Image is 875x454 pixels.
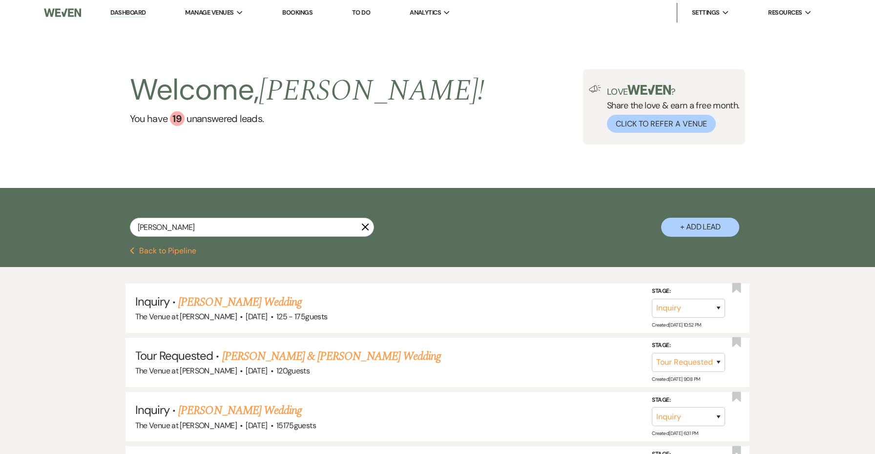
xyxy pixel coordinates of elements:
[135,311,237,322] span: The Venue at [PERSON_NAME]
[276,366,310,376] span: 120 guests
[178,402,302,419] a: [PERSON_NAME] Wedding
[135,402,169,417] span: Inquiry
[589,85,601,93] img: loud-speaker-illustration.svg
[246,366,267,376] span: [DATE]
[130,111,485,126] a: You have 19 unanswered leads.
[652,322,701,328] span: Created: [DATE] 10:52 PM
[130,247,197,255] button: Back to Pipeline
[135,366,237,376] span: The Venue at [PERSON_NAME]
[259,68,484,113] span: [PERSON_NAME] !
[607,115,716,133] button: Click to Refer a Venue
[110,8,146,18] a: Dashboard
[130,69,485,111] h2: Welcome,
[178,293,302,311] a: [PERSON_NAME] Wedding
[410,8,441,18] span: Analytics
[661,218,739,237] button: + Add Lead
[135,420,237,431] span: The Venue at [PERSON_NAME]
[601,85,740,133] div: Share the love & earn a free month.
[652,286,725,297] label: Stage:
[246,420,267,431] span: [DATE]
[135,348,213,363] span: Tour Requested
[652,340,725,351] label: Stage:
[222,348,441,365] a: [PERSON_NAME] & [PERSON_NAME] Wedding
[44,2,81,23] img: Weven Logo
[170,111,185,126] div: 19
[352,8,370,17] a: To Do
[652,376,700,382] span: Created: [DATE] 9:08 PM
[768,8,802,18] span: Resources
[627,85,671,95] img: weven-logo-green.svg
[246,311,267,322] span: [DATE]
[652,394,725,405] label: Stage:
[282,8,312,17] a: Bookings
[185,8,233,18] span: Manage Venues
[692,8,720,18] span: Settings
[130,218,374,237] input: Search by name, event date, email address or phone number
[607,85,740,96] p: Love ?
[652,430,698,436] span: Created: [DATE] 6:31 PM
[276,311,327,322] span: 125 - 175 guests
[276,420,316,431] span: 15175 guests
[135,294,169,309] span: Inquiry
